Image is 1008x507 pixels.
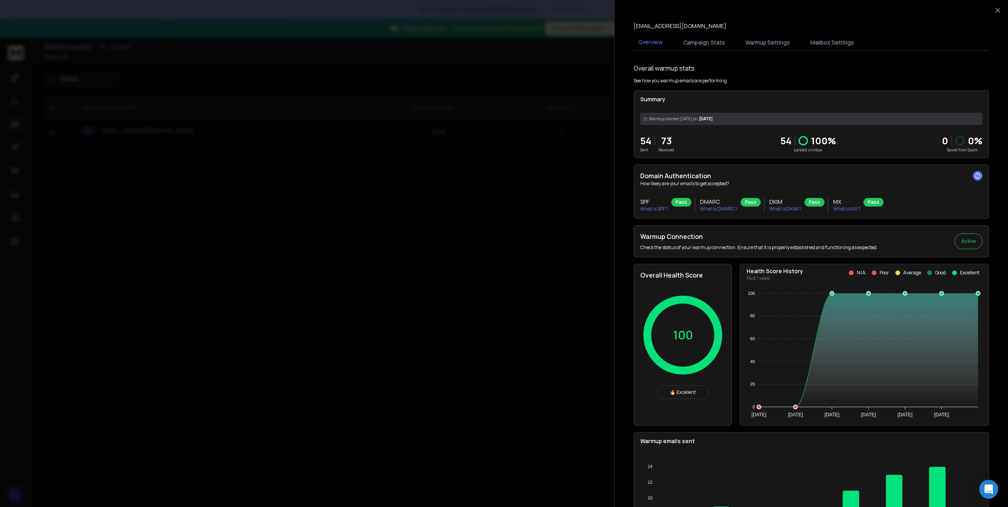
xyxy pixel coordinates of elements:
p: [EMAIL_ADDRESS][DOMAIN_NAME] [634,22,726,30]
tspan: 80 [750,313,755,318]
div: Pass [863,198,884,207]
h2: Warmup Connection [640,232,878,241]
button: Active [954,233,982,249]
tspan: 12 [648,480,652,485]
h2: Domain Authentication [640,171,982,181]
p: What is MX ? [833,206,860,212]
p: 54 [780,134,791,147]
p: Past 1 week [747,275,803,281]
p: Good [935,270,946,276]
span: Warmup started [DATE] on [649,116,697,122]
div: Pass [804,198,825,207]
tspan: [DATE] [934,412,949,418]
div: Open Intercom Messenger [979,480,998,499]
button: Warmup Settings [741,34,795,51]
h1: Overall warmup stats [634,63,695,73]
p: N/A [857,270,865,276]
tspan: 60 [750,336,755,341]
h2: Overall Health Score [640,270,725,280]
tspan: 0 [752,404,755,409]
p: What is DKIM ? [769,206,801,212]
p: 100 % [811,134,836,147]
p: 100 [673,328,693,342]
p: Warmup emails sent [640,437,982,445]
button: Overview [634,34,667,52]
strong: 0 [942,134,948,147]
p: Sent [640,147,651,153]
p: 0 % [968,134,982,147]
button: Mailbox Settings [806,34,859,51]
p: Excellent [960,270,979,276]
p: How likely are your emails to get accepted? [640,181,982,187]
p: What is SPF ? [640,206,668,212]
h3: DMARC [700,198,737,206]
div: 🔥 Excellent [657,386,708,399]
tspan: [DATE] [861,412,876,418]
tspan: 100 [748,291,755,296]
button: Campaign Stats [678,34,730,51]
tspan: [DATE] [751,412,766,418]
div: Pass [671,198,691,207]
div: Pass [741,198,761,207]
tspan: [DATE] [788,412,803,418]
tspan: 20 [750,382,755,386]
p: Saved from Spam [942,147,982,153]
p: Poor [880,270,889,276]
h3: MX [833,198,860,206]
tspan: 40 [750,359,755,364]
tspan: [DATE] [898,412,913,418]
p: 54 [640,134,651,147]
h3: DKIM [769,198,801,206]
tspan: [DATE] [825,412,839,418]
tspan: 14 [648,464,652,469]
p: Average [903,270,921,276]
p: What is DMARC ? [700,206,737,212]
p: Summary [640,95,982,103]
p: Health Score History [747,267,803,275]
p: Received [658,147,674,153]
h3: SPF [640,198,668,206]
p: See how you warmup emails are performing [634,78,727,84]
p: Check the status of your warmup connection. Ensure that it is properly established and functionin... [640,244,878,251]
tspan: 10 [648,496,652,500]
p: Landed in Inbox [780,147,836,153]
p: 73 [658,134,674,147]
div: [DATE] [640,113,982,125]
